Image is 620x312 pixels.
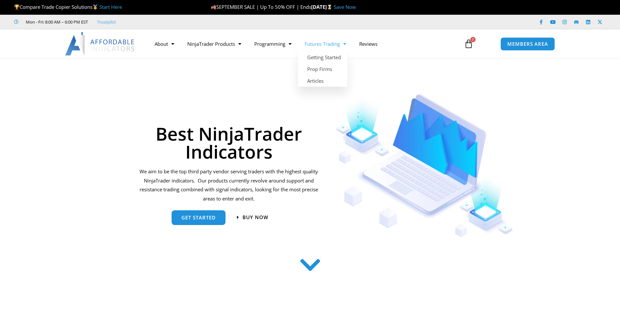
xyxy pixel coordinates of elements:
[237,215,268,220] a: Buy now
[211,4,311,10] span: SEPTEMBER SALE | Up To 50% OFF | Ends
[211,5,216,9] img: 🍂
[14,4,122,10] span: Compare Trade Copier Solutions
[298,63,347,75] a: Prop Firms
[298,75,347,87] a: Articles
[298,51,347,87] ul: Futures Trading
[139,167,319,203] p: We aim to be the top third party vendor serving traders with the highest quality NinjaTrader indi...
[334,4,356,10] a: Save Now
[353,36,384,51] a: Reviews
[181,36,248,51] a: NinjaTrader Products
[65,32,135,56] img: LogoAI | Affordable Indicators – NinjaTrader
[243,215,268,220] span: Buy now
[172,210,226,225] a: get started
[148,36,457,51] nav: Menu
[148,36,181,51] a: About
[248,36,298,51] a: Programming
[14,5,19,9] img: 🏆
[470,37,476,42] span: 0
[336,94,513,237] img: Indicators 1 | Affordable Indicators – NinjaTrader
[311,4,334,10] strong: [DATE]
[454,34,483,53] a: 0
[93,5,98,9] img: 🥇
[99,4,122,10] a: Start Here
[298,36,353,51] a: Futures Trading
[24,18,88,26] span: Mon - Fri: 8:00 AM – 6:00 PM EST
[181,215,216,220] span: get started
[139,125,319,161] h1: Best NinjaTrader Indicators
[97,18,116,26] a: Trustpilot
[298,51,347,63] a: Getting Started
[500,37,555,51] a: MEMBERS AREA
[507,42,548,46] span: MEMBERS AREA
[327,5,332,9] img: ⌛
